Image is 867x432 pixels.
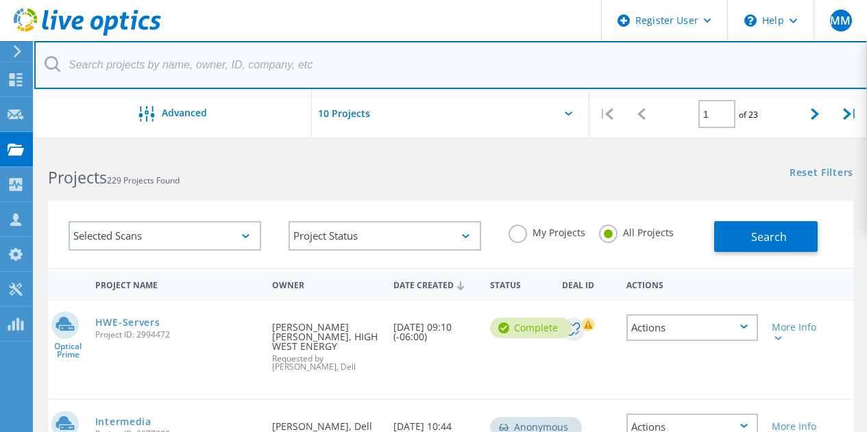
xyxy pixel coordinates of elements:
[69,221,261,251] div: Selected Scans
[620,271,765,296] div: Actions
[714,221,818,252] button: Search
[95,318,160,327] a: HWE-Servers
[14,29,161,38] a: Live Optics Dashboard
[772,322,822,342] div: More Info
[265,271,386,296] div: Owner
[48,166,107,188] b: Projects
[626,314,758,341] div: Actions
[509,225,585,238] label: My Projects
[744,14,757,27] svg: \n
[832,90,867,138] div: |
[830,15,851,26] span: MM
[739,109,758,120] span: of 23
[48,342,88,359] span: Optical Prime
[95,417,151,427] a: Intermedia
[483,271,556,296] div: Status
[490,318,572,338] div: Complete
[95,331,259,339] span: Project ID: 2994472
[751,229,787,244] span: Search
[289,221,481,251] div: Project Status
[107,175,180,186] span: 229 Projects Found
[555,271,620,296] div: Deal Id
[589,90,624,138] div: |
[790,168,853,179] a: Reset Filters
[88,271,266,296] div: Project Name
[387,271,483,297] div: Date Created
[599,225,674,238] label: All Projects
[265,301,386,385] div: [PERSON_NAME] [PERSON_NAME], HIGH WEST ENERGY
[387,301,483,355] div: [DATE] 09:10 (-06:00)
[272,355,379,371] span: Requested by [PERSON_NAME], Dell
[162,108,207,118] span: Advanced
